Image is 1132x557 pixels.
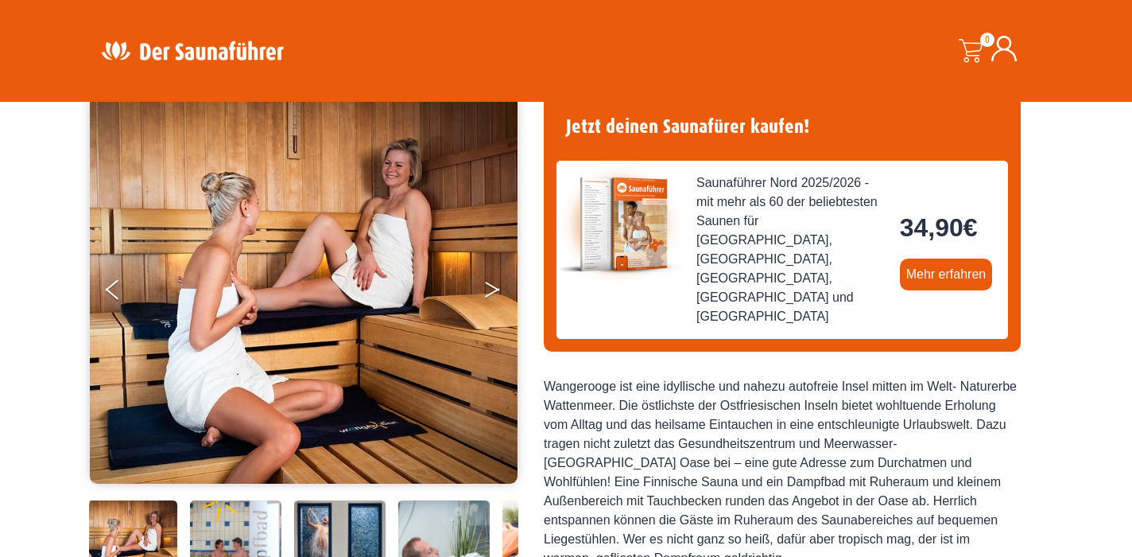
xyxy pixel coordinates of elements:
img: der-saunafuehrer-2025-nord.jpg [556,161,684,288]
button: Previous [106,273,145,313]
span: Saunaführer Nord 2025/2026 - mit mehr als 60 der beliebtesten Saunen für [GEOGRAPHIC_DATA], [GEOG... [696,173,887,326]
span: € [963,213,978,242]
bdi: 34,90 [900,213,978,242]
h4: Jetzt deinen Saunafürer kaufen! [556,106,1008,148]
span: 0 [980,33,994,47]
button: Next [483,273,523,313]
a: Mehr erfahren [900,259,993,290]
